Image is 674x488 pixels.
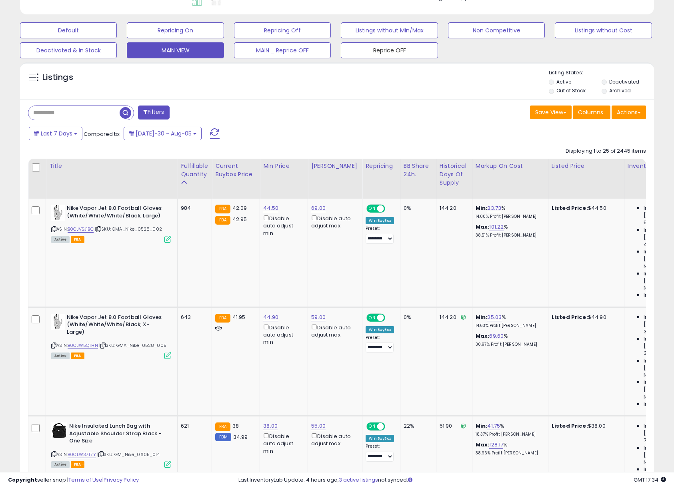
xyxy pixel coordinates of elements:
button: Last 7 Days [29,127,82,140]
span: | SKU: GMA_Nike_0528_005 [99,342,166,349]
div: Disable auto adjust max [311,323,356,339]
button: Listings without Min/Max [341,22,438,38]
b: Min: [476,204,488,212]
h5: Listings [42,72,73,83]
span: N/A [644,372,653,379]
a: B0CJVSJ1BC [68,226,94,233]
a: 25.03 [487,313,502,321]
b: Listed Price: [552,204,588,212]
span: All listings currently available for purchase on Amazon [51,353,70,359]
img: 41bUFP-DeaL._SL40_.jpg [51,422,67,438]
button: Save View [530,106,572,119]
div: Win BuyBox [366,435,394,442]
div: Listed Price [552,162,621,170]
div: [PERSON_NAME] [311,162,359,170]
span: 42.95 [232,215,247,223]
div: Markup on Cost [476,162,545,170]
a: 59.00 [311,313,326,321]
div: Historical Days Of Supply [440,162,469,187]
img: 31lvMp9CVIL._SL40_.jpg [51,205,65,221]
b: Listed Price: [552,422,588,430]
div: ASIN: [51,314,171,358]
div: BB Share 24h. [404,162,433,179]
span: FBA [71,461,84,468]
button: Repricing On [127,22,224,38]
button: Listings without Cost [555,22,652,38]
p: 18.37% Profit [PERSON_NAME] [476,432,542,437]
button: MAIN VIEW [127,42,224,58]
button: Default [20,22,117,38]
span: Compared to: [84,130,120,138]
a: 38.00 [263,422,278,430]
small: FBA [215,205,230,213]
p: 30.97% Profit [PERSON_NAME] [476,342,542,347]
label: Deactivated [609,78,639,85]
div: Current Buybox Price [215,162,256,179]
button: Actions [612,106,646,119]
span: ON [367,205,377,212]
div: Win BuyBox [366,326,394,333]
button: Non Competitive [448,22,545,38]
div: Preset: [366,226,394,244]
div: Title [49,162,174,170]
div: 643 [181,314,206,321]
span: N/A [644,263,653,270]
a: 128.17 [489,441,503,449]
a: 55.00 [311,422,326,430]
b: Max: [476,223,490,231]
div: % [476,314,542,329]
div: $44.50 [552,205,618,212]
div: Repricing [366,162,397,170]
button: Repricing Off [234,22,331,38]
button: [DATE]-30 - Aug-05 [124,127,202,140]
span: 34.99 [233,433,248,441]
div: Disable auto adjust min [263,214,302,237]
span: OFF [384,205,397,212]
p: Listing States: [549,69,654,77]
th: The percentage added to the cost of goods (COGS) that forms the calculator for Min & Max prices. [472,159,548,199]
div: seller snap | | [8,476,139,484]
div: Disable auto adjust max [311,214,356,229]
span: OFF [384,314,397,321]
div: Min Price [263,162,304,170]
span: Columns [578,108,603,116]
span: 482 [644,241,654,248]
span: N/A [644,394,653,401]
b: Nike Vapor Jet 8.0 Football Gloves (White/White/White/Black, X-Large) [67,314,164,338]
span: N/A [644,285,653,292]
div: % [476,422,542,437]
span: 38 [232,422,239,430]
span: N/A [644,459,653,466]
p: 14.00% Profit [PERSON_NAME] [476,214,542,219]
div: 144.20 [440,314,466,321]
div: Disable auto adjust min [263,323,302,346]
button: Columns [573,106,610,119]
b: Min: [476,313,488,321]
div: 621 [181,422,206,430]
a: 44.50 [263,204,278,212]
span: | SKU: GM_Nike_0605_014 [97,451,160,458]
small: FBA [215,422,230,431]
div: 0% [404,314,430,321]
a: Terms of Use [68,476,102,484]
b: Max: [476,441,490,448]
a: 69.00 [311,204,326,212]
div: 984 [181,205,206,212]
span: All listings currently available for purchase on Amazon [51,236,70,243]
span: OFF [384,423,397,430]
span: ON [367,423,377,430]
div: 22% [404,422,430,430]
a: 44.90 [263,313,278,321]
p: 14.63% Profit [PERSON_NAME] [476,323,542,329]
div: % [476,441,542,456]
div: Preset: [366,335,394,353]
b: Min: [476,422,488,430]
small: FBA [215,216,230,225]
span: | SKU: GMA_Nike_0528_002 [95,226,162,232]
a: 101.22 [489,223,504,231]
strong: Copyright [8,476,37,484]
button: MAIN _ Reprice OFF [234,42,331,58]
button: Filters [138,106,169,120]
a: 69.60 [489,332,504,340]
button: Deactivated & In Stock [20,42,117,58]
